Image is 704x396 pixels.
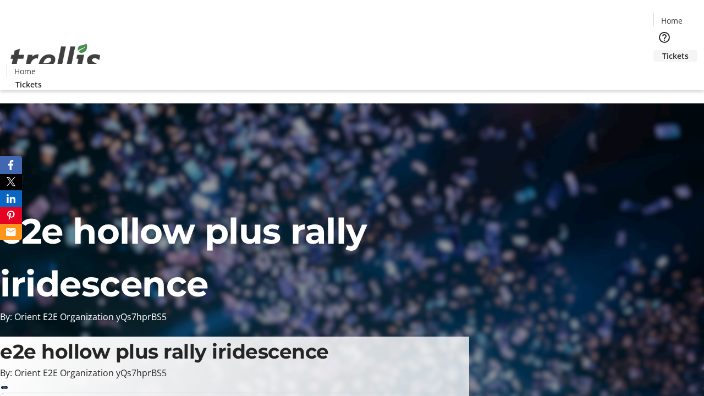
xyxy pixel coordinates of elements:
[15,79,42,90] span: Tickets
[662,50,689,62] span: Tickets
[653,62,675,84] button: Cart
[7,31,105,86] img: Orient E2E Organization yQs7hprBS5's Logo
[654,15,689,26] a: Home
[7,65,42,77] a: Home
[653,26,675,48] button: Help
[7,79,51,90] a: Tickets
[14,65,36,77] span: Home
[653,50,697,62] a: Tickets
[661,15,683,26] span: Home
